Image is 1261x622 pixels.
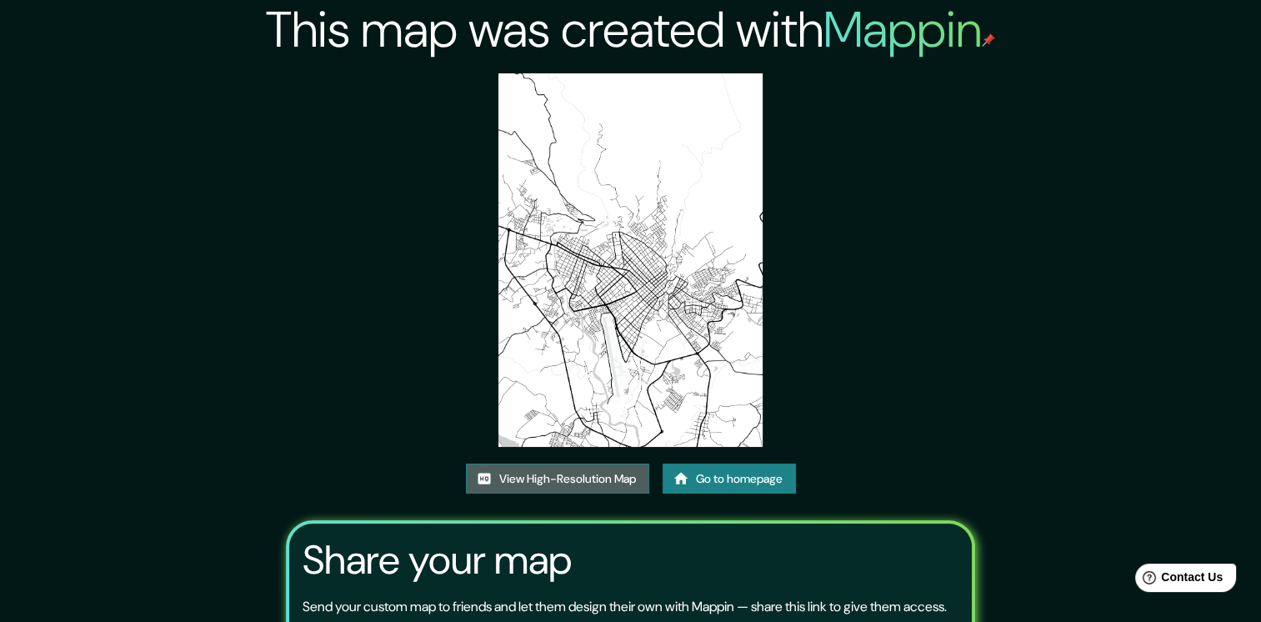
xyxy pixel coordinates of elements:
[663,464,796,494] a: Go to homepage
[466,464,649,494] a: View High-Resolution Map
[1113,557,1243,604] iframe: Help widget launcher
[303,537,572,584] h3: Share your map
[982,33,995,47] img: mappin-pin
[303,597,947,617] p: Send your custom map to friends and let them design their own with Mappin — share this link to gi...
[498,73,762,447] img: created-map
